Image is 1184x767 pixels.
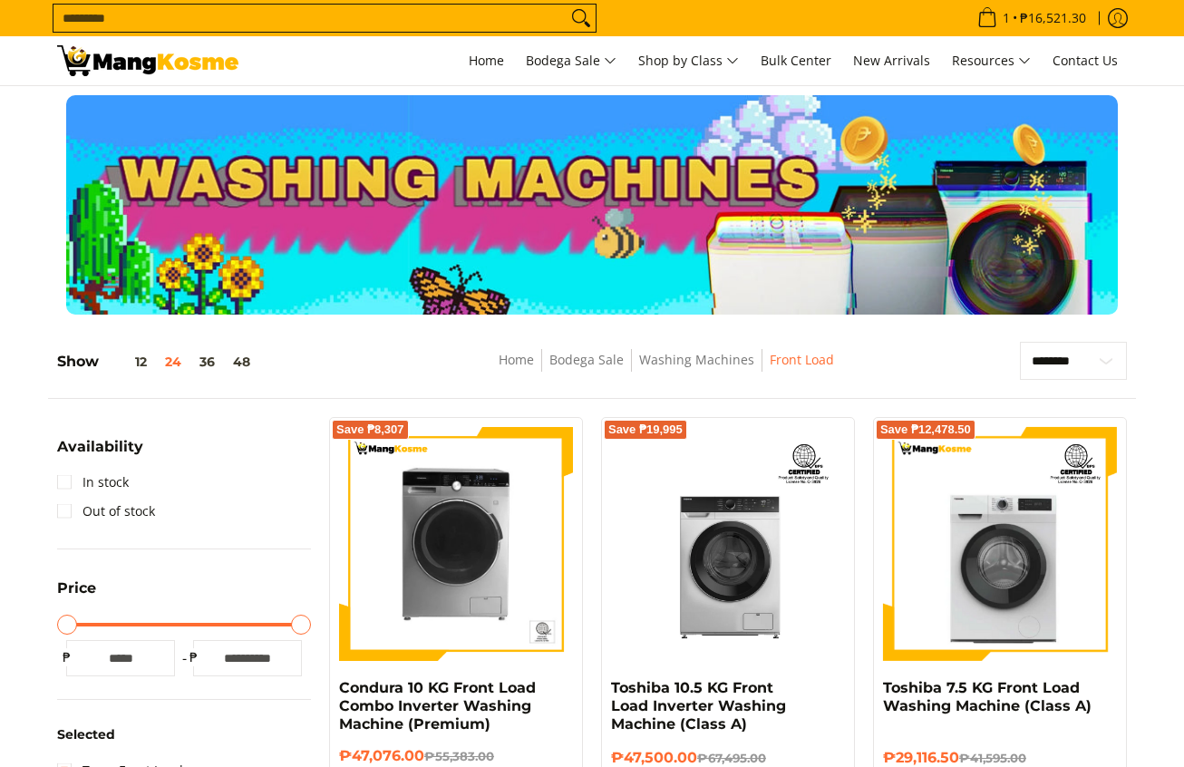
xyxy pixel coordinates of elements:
span: Bulk Center [761,52,831,69]
img: Toshiba 10.5 KG Front Load Inverter Washing Machine (Class A) [611,427,845,661]
span: New Arrivals [853,52,930,69]
h6: ₱47,076.00 [339,747,573,765]
a: Home [499,351,534,368]
a: Shop by Class [629,36,748,85]
span: Front Load [770,349,834,372]
a: Bulk Center [752,36,840,85]
a: In stock [57,468,129,497]
summary: Open [57,581,96,609]
h6: Selected [57,727,311,743]
a: Washing Machines [639,351,754,368]
button: 12 [99,354,156,369]
span: Save ₱19,995 [608,424,683,435]
span: Save ₱8,307 [336,424,404,435]
a: Condura 10 KG Front Load Combo Inverter Washing Machine (Premium) [339,679,536,733]
button: 48 [224,354,259,369]
a: Toshiba 10.5 KG Front Load Inverter Washing Machine (Class A) [611,679,786,733]
span: Price [57,581,96,596]
img: Washing Machines l Mang Kosme: Home Appliances Warehouse Sale Partner Front Load [57,45,238,76]
button: 36 [190,354,224,369]
span: Shop by Class [638,50,739,73]
button: 24 [156,354,190,369]
a: Bodega Sale [517,36,626,85]
span: Home [469,52,504,69]
h6: ₱29,116.50 [883,749,1117,767]
a: Bodega Sale [549,351,624,368]
nav: Breadcrumbs [374,349,958,390]
img: Toshiba 7.5 KG Front Load Washing Machine (Class A) [883,427,1117,661]
del: ₱55,383.00 [424,749,494,763]
del: ₱67,495.00 [697,751,766,765]
nav: Main Menu [257,36,1127,85]
a: Toshiba 7.5 KG Front Load Washing Machine (Class A) [883,679,1092,714]
h6: ₱47,500.00 [611,749,845,767]
h5: Show [57,353,259,371]
span: • [972,8,1092,28]
a: New Arrivals [844,36,939,85]
a: Resources [943,36,1040,85]
span: ₱ [57,648,75,666]
span: Save ₱12,478.50 [880,424,971,435]
button: Search [567,5,596,32]
span: Availability [57,440,143,454]
span: ₱ [184,648,202,666]
span: Contact Us [1053,52,1118,69]
img: Condura 10 KG Front Load Combo Inverter Washing Machine (Premium) [339,427,573,661]
span: ₱16,521.30 [1017,12,1089,24]
del: ₱41,595.00 [959,751,1026,765]
span: 1 [1000,12,1013,24]
a: Home [460,36,513,85]
span: Bodega Sale [526,50,616,73]
a: Contact Us [1043,36,1127,85]
span: Resources [952,50,1031,73]
a: Out of stock [57,497,155,526]
summary: Open [57,440,143,468]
